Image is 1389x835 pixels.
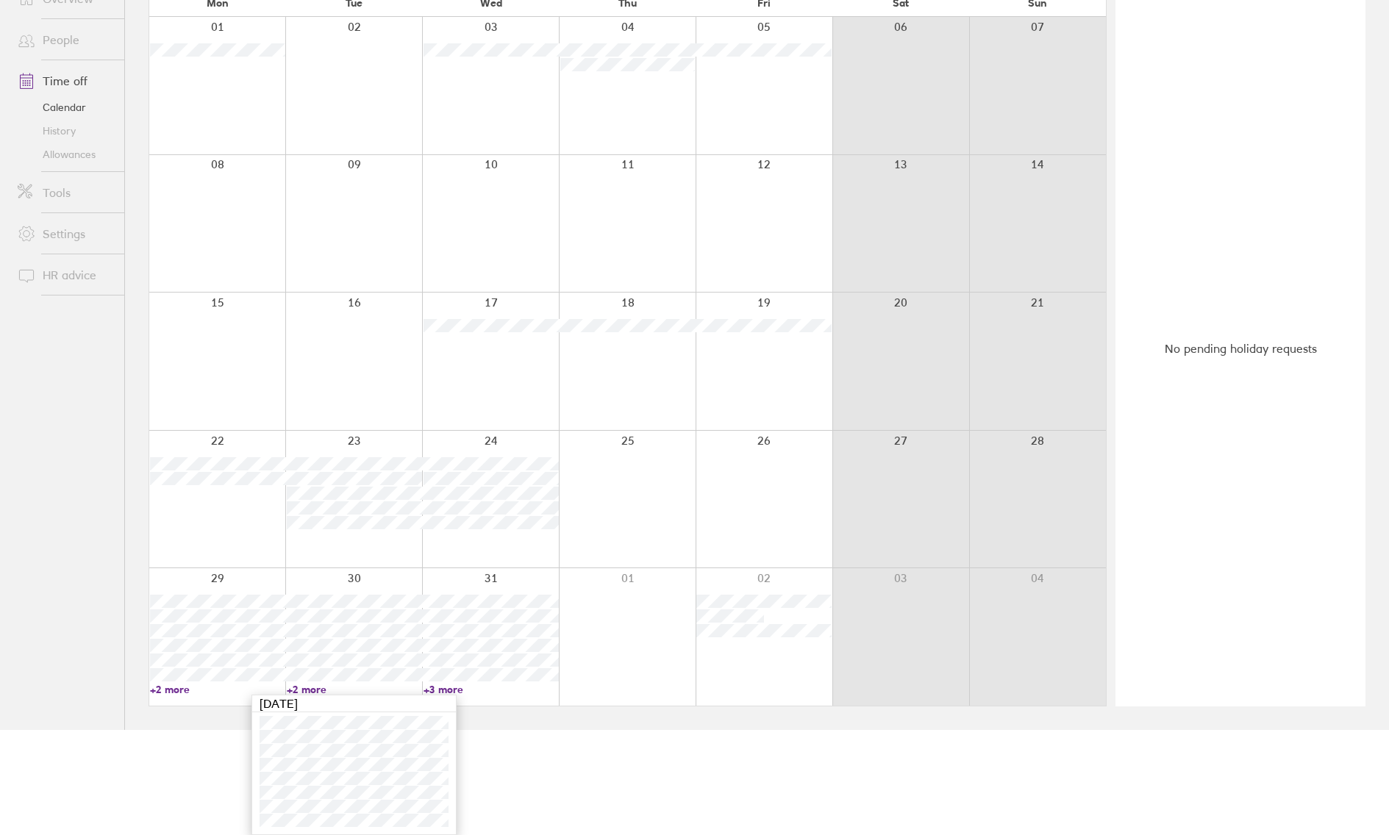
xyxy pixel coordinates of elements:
a: History [6,119,124,143]
a: +3 more [424,683,559,696]
a: Allowances [6,143,124,166]
div: [DATE] [252,695,456,712]
a: +2 more [150,683,285,696]
a: Settings [6,219,124,248]
a: +2 more [287,683,422,696]
a: HR advice [6,260,124,290]
a: Calendar [6,96,124,119]
a: People [6,25,124,54]
a: Time off [6,66,124,96]
a: Tools [6,178,124,207]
